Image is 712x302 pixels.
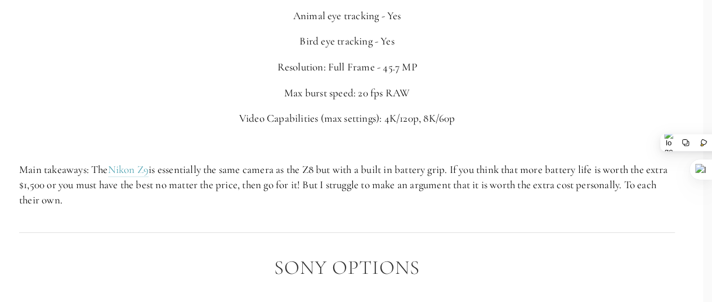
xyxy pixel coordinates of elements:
p: Video Capabilities (max settings): 4K/120p, 8K/60p [19,111,675,126]
p: Main takeaways: The is essentially the same camera as the Z8 but with a built in battery grip. If... [19,162,675,207]
a: Nikon Z9 [108,163,149,177]
p: Max burst speed: 20 fps RAW [19,86,675,101]
p: Resolution: Full Frame - 45.7 MP [19,60,675,75]
p: Bird eye tracking - Yes [19,34,675,49]
p: Animal eye tracking - Yes [19,8,675,24]
h2: Sony Options [19,257,675,279]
